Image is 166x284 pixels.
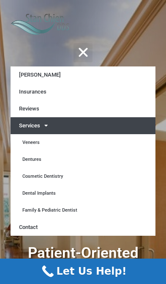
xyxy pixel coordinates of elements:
a: Veneers [11,134,155,151]
a: Cosmetic Dentistry [11,168,155,185]
a: Contact [11,219,155,236]
a: Reviews [11,100,155,117]
a: Insurances [11,83,155,100]
a: Family & Pediatric Dentist [11,202,155,219]
div: Menu Toggle [73,43,93,62]
span: Let Us Help! [56,264,126,279]
a: [PERSON_NAME] [11,66,155,83]
a: Dentures [11,151,155,168]
a: Services [11,117,155,134]
a: Dental Implants [11,185,155,202]
img: Stan Chien DDS Best Irvine Dentist Logo [11,13,70,35]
